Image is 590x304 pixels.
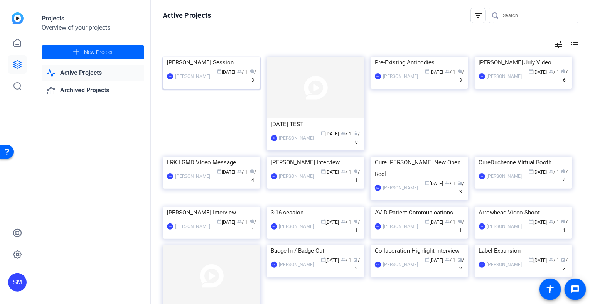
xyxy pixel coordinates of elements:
span: / 2 [354,258,360,271]
div: [PERSON_NAME] [383,73,418,80]
span: / 3 [561,258,568,271]
div: [PERSON_NAME] [279,134,314,142]
span: / 1 [457,220,464,233]
div: Pre-Existing Antibodies [375,57,464,68]
span: group [237,219,242,224]
span: / 1 [445,258,455,263]
div: [PERSON_NAME] [487,73,522,80]
span: calendar_today [321,169,326,174]
input: Search [503,11,572,20]
span: [DATE] [321,131,339,137]
span: / 1 [341,131,352,137]
h1: Active Projects [163,11,211,20]
span: radio [354,169,358,174]
div: SM [167,73,173,79]
mat-icon: filter_list [474,11,483,20]
div: [PERSON_NAME] [175,223,210,230]
div: Overview of your projects [42,23,144,32]
span: calendar_today [321,219,326,224]
div: GM [479,173,485,179]
div: Label Expansion [479,245,568,257]
div: GM [271,173,277,179]
span: calendar_today [529,257,534,262]
span: calendar_today [321,257,326,262]
span: group [549,169,554,174]
span: group [341,131,346,135]
div: [PERSON_NAME] [175,73,210,80]
span: group [549,69,554,74]
span: calendar_today [425,219,430,224]
span: radio [354,219,358,224]
div: SM [8,273,27,292]
div: [PERSON_NAME] [279,172,314,180]
span: radio [249,219,254,224]
span: / 1 [249,220,256,233]
span: / 0 [354,131,360,145]
span: radio [561,257,566,262]
div: GM [479,223,485,230]
span: calendar_today [217,219,222,224]
div: [DATE] TEST [271,118,360,130]
a: Archived Projects [42,83,144,98]
span: radio [457,219,462,224]
span: radio [249,169,254,174]
span: group [549,257,554,262]
div: [PERSON_NAME] [383,184,418,192]
img: blue-gradient.svg [12,12,24,24]
span: calendar_today [217,169,222,174]
span: calendar_today [321,131,326,135]
span: / 1 [549,220,560,225]
span: radio [354,131,358,135]
span: group [445,219,450,224]
span: calendar_today [425,181,430,185]
span: radio [457,69,462,74]
span: [DATE] [321,258,339,263]
div: Projects [42,14,144,23]
div: [PERSON_NAME] [279,261,314,269]
div: Collaboration Highlight Interview [375,245,464,257]
span: / 1 [445,69,455,75]
span: / 1 [341,169,352,175]
div: CureDuchenne Virtual Booth [479,157,568,168]
span: / 6 [561,69,568,83]
div: GM [375,73,381,79]
div: 3-16 session [271,207,360,218]
span: radio [561,169,566,174]
span: / 3 [457,69,464,83]
mat-icon: list [569,40,578,49]
span: [DATE] [425,69,443,75]
span: / 4 [249,169,256,183]
div: [PERSON_NAME] Interview [271,157,360,168]
div: GM [167,173,173,179]
span: / 2 [457,258,464,271]
span: / 3 [457,181,464,194]
span: [DATE] [425,258,443,263]
span: radio [354,257,358,262]
span: / 1 [445,181,455,186]
div: [PERSON_NAME] Interview [167,207,256,218]
div: LRK LGMD Video Message [167,157,256,168]
span: / 1 [341,258,352,263]
div: Badge In / Badge Out [271,245,360,257]
span: calendar_today [529,169,534,174]
a: Active Projects [42,65,144,81]
div: AVID Patient Communications [375,207,464,218]
span: New Project [84,48,113,56]
div: GM [271,223,277,230]
span: radio [249,69,254,74]
span: [DATE] [529,220,547,225]
span: / 1 [237,69,248,75]
span: [DATE] [217,220,235,225]
span: group [445,257,450,262]
span: / 1 [549,169,560,175]
div: Arrowhead Video Shoot [479,207,568,218]
span: [DATE] [425,181,443,186]
span: calendar_today [425,69,430,74]
span: group [341,219,346,224]
mat-icon: add [71,47,81,57]
div: [PERSON_NAME] [383,223,418,230]
div: [PERSON_NAME] [487,223,522,230]
mat-icon: message [571,285,580,294]
span: calendar_today [217,69,222,74]
div: SM [375,185,381,191]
